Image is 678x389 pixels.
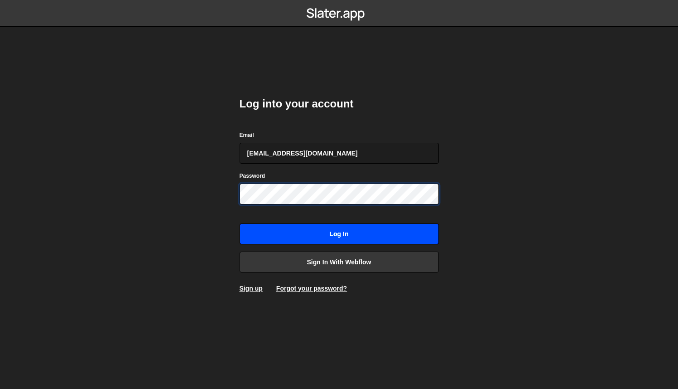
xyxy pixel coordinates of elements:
[240,252,439,272] a: Sign in with Webflow
[240,97,439,111] h2: Log into your account
[240,131,254,140] label: Email
[276,285,347,292] a: Forgot your password?
[240,224,439,244] input: Log in
[240,285,263,292] a: Sign up
[240,171,265,180] label: Password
